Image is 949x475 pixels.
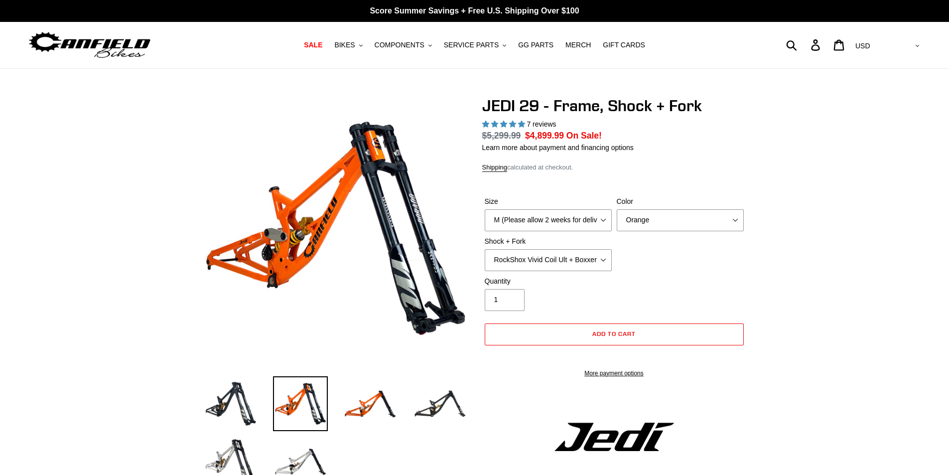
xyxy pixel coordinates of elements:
img: Load image into Gallery viewer, JEDI 29 - Frame, Shock + Fork [343,376,398,431]
button: Add to cart [485,323,744,345]
span: On Sale! [566,129,602,142]
span: SERVICE PARTS [444,41,499,49]
button: BIKES [329,38,367,52]
label: Size [485,196,612,207]
a: GG PARTS [513,38,558,52]
img: Load image into Gallery viewer, JEDI 29 - Frame, Shock + Fork [273,376,328,431]
a: SALE [299,38,327,52]
div: calculated at checkout. [482,162,746,172]
span: $4,899.99 [525,131,564,141]
img: Load image into Gallery viewer, JEDI 29 - Frame, Shock + Fork [203,376,258,431]
span: GG PARTS [518,41,553,49]
span: BIKES [334,41,355,49]
button: COMPONENTS [370,38,437,52]
button: SERVICE PARTS [439,38,511,52]
label: Color [617,196,744,207]
label: Quantity [485,276,612,287]
h1: JEDI 29 - Frame, Shock + Fork [482,96,746,115]
span: MERCH [565,41,591,49]
img: Canfield Bikes [27,29,152,61]
span: Add to cart [592,330,636,337]
span: SALE [304,41,322,49]
span: GIFT CARDS [603,41,645,49]
a: Shipping [482,163,508,172]
a: GIFT CARDS [598,38,650,52]
a: MERCH [560,38,596,52]
img: Load image into Gallery viewer, JEDI 29 - Frame, Shock + Fork [412,376,467,431]
span: 7 reviews [527,120,556,128]
span: 5.00 stars [482,120,527,128]
input: Search [792,34,817,56]
img: JEDI 29 - Frame, Shock + Fork [205,98,465,358]
a: Learn more about payment and financing options [482,144,634,152]
a: More payment options [485,369,744,378]
label: Shock + Fork [485,236,612,247]
span: COMPONENTS [375,41,424,49]
s: $5,299.99 [482,131,521,141]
